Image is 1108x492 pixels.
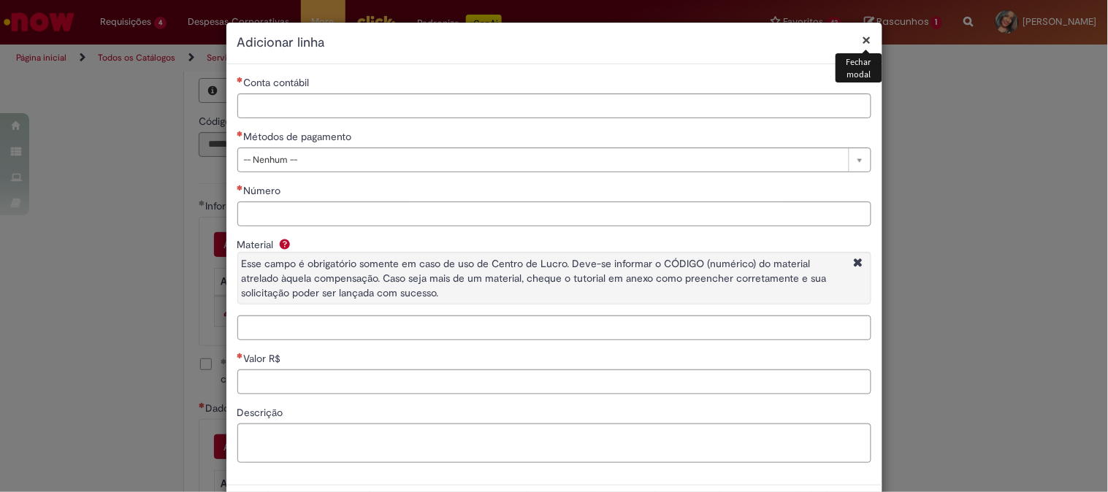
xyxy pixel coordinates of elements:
span: Ajuda para Material [276,238,294,250]
textarea: Descrição [237,423,871,463]
h2: Adicionar linha [237,34,871,53]
span: Conta contábil [244,76,313,89]
span: Necessários [237,353,244,358]
input: Valor R$ [237,369,871,394]
span: Necessários [237,185,244,191]
input: Material [237,315,871,340]
span: Valor R$ [244,352,284,365]
span: Necessários [237,131,244,137]
span: Número [244,184,284,197]
span: Material [237,238,277,251]
span: Métodos de pagamento [244,130,355,143]
input: Número [237,201,871,226]
button: Fechar modal [863,32,871,47]
div: Fechar modal [836,53,882,82]
span: -- Nenhum -- [244,148,841,172]
span: Esse campo é obrigatório somente em caso de uso de Centro de Lucro. Deve-se informar o CÓDIGO (nu... [242,257,827,299]
input: Conta contábil [237,93,871,118]
span: Descrição [237,406,286,419]
span: Necessários [237,77,244,82]
i: Fechar More information Por question_material [850,256,867,272]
